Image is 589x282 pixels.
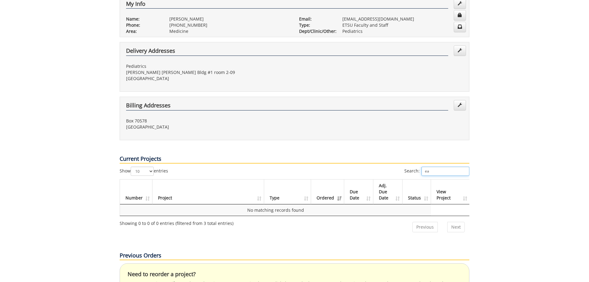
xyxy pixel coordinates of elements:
a: Edit Addresses [454,45,466,56]
p: [GEOGRAPHIC_DATA] [126,75,290,82]
p: ETSU Faculty and Staff [342,22,463,28]
p: [EMAIL_ADDRESS][DOMAIN_NAME] [342,16,463,22]
a: Edit Addresses [454,100,466,110]
th: Due Date: activate to sort column ascending [344,180,373,204]
td: No matching records found [120,204,431,216]
p: Previous Orders [120,252,469,260]
p: [PERSON_NAME] [169,16,290,22]
h4: My Info [126,1,448,9]
th: Ordered: activate to sort column ascending [311,180,344,204]
p: [GEOGRAPHIC_DATA] [126,124,290,130]
p: Pediatrics [342,28,463,34]
h4: Delivery Addresses [126,48,448,56]
div: Showing 0 to 0 of 0 entries (filtered from 3 total entries) [120,218,233,226]
label: Show entries [120,167,168,176]
p: Box 70578 [126,118,290,124]
input: Search: [422,167,469,176]
p: Name: [126,16,160,22]
p: [PERSON_NAME] [PERSON_NAME] Bldg #1 room 2-09 [126,69,290,75]
th: Number: activate to sort column ascending [120,180,152,204]
th: Status: activate to sort column ascending [402,180,431,204]
p: Pediatrics [126,63,290,69]
p: Email: [299,16,333,22]
p: Current Projects [120,155,469,164]
a: Change Communication Preferences [454,22,466,32]
th: Adj. Due Date: activate to sort column ascending [373,180,402,204]
th: View Project: activate to sort column ascending [431,180,470,204]
p: Phone: [126,22,160,28]
h4: Need to reorder a project? [128,271,461,277]
th: Type: activate to sort column ascending [264,180,311,204]
p: Medicine [169,28,290,34]
a: Next [447,222,465,232]
p: Dept/Clinic/Other: [299,28,333,34]
h4: Billing Addresses [126,102,448,110]
select: Showentries [131,167,154,176]
a: Change Password [454,10,466,21]
label: Search: [404,167,469,176]
p: Area: [126,28,160,34]
a: Previous [412,222,438,232]
th: Project: activate to sort column ascending [152,180,264,204]
p: Type: [299,22,333,28]
p: [PHONE_NUMBER] [169,22,290,28]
